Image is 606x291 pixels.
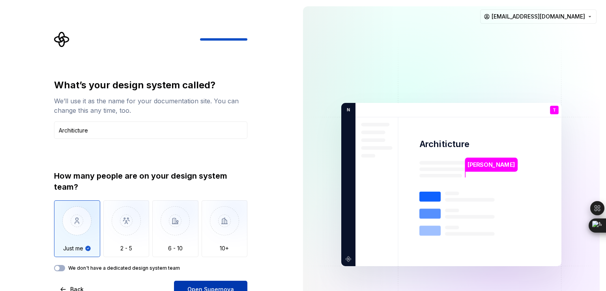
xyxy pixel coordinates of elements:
[468,160,515,169] p: [PERSON_NAME]
[492,13,585,21] span: [EMAIL_ADDRESS][DOMAIN_NAME]
[54,32,70,47] svg: Supernova Logo
[54,170,247,192] div: How many people are on your design system team?
[54,79,247,91] div: What’s your design system called?
[54,121,247,139] input: Design system name
[419,138,469,150] p: Architicture
[480,9,597,24] button: [EMAIL_ADDRESS][DOMAIN_NAME]
[68,265,180,271] label: We don't have a dedicated design system team
[553,108,556,112] p: T
[344,106,350,114] p: N
[54,96,247,115] div: We’ll use it as the name for your documentation site. You can change this any time, too.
